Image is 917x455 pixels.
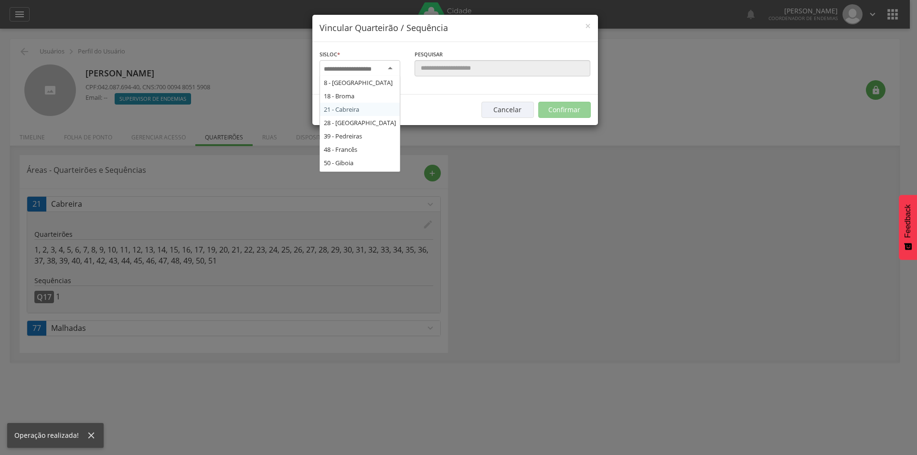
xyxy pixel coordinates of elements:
[320,22,591,34] h4: Vincular Quarteirão / Sequência
[585,21,591,31] button: Close
[14,431,86,440] div: Operação realizada!
[320,129,400,143] div: 39 - Pedreiras
[538,102,591,118] button: Confirmar
[899,195,917,260] button: Feedback - Mostrar pesquisa
[415,51,443,58] span: Pesquisar
[320,169,400,183] div: 51 - Giboinha
[481,102,534,118] button: Cancelar
[320,143,400,156] div: 48 - Francês
[320,51,337,58] span: Sisloc
[320,116,400,129] div: 28 - [GEOGRAPHIC_DATA]
[320,156,400,169] div: 50 - Giboia
[320,89,400,103] div: 18 - Broma
[320,103,400,116] div: 21 - Cabreira
[904,204,912,238] span: Feedback
[320,76,400,89] div: 8 - [GEOGRAPHIC_DATA]
[585,19,591,32] span: ×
